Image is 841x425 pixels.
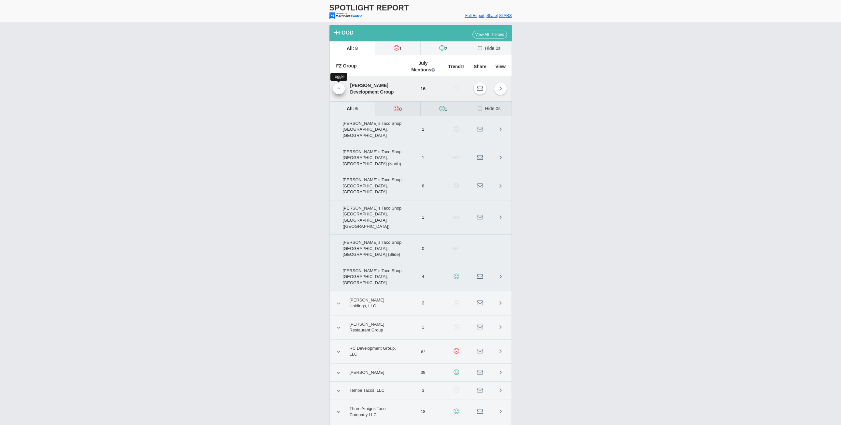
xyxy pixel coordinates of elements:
td: [PERSON_NAME]'s Taco Shop [GEOGRAPHIC_DATA], [GEOGRAPHIC_DATA] ([GEOGRAPHIC_DATA]) [330,200,404,234]
a: View All Themes [472,31,507,38]
td: 97 [404,339,442,363]
td: 16 [404,76,442,101]
td: 1 [404,200,442,234]
td: 8 [404,172,442,200]
label: Hide 0s [466,41,512,55]
label: All: 6 [330,102,375,115]
td: 2 [404,291,442,315]
span: [PERSON_NAME] Restaurant Group [346,319,401,336]
span: N/A [453,155,459,160]
span: [PERSON_NAME] [346,367,388,378]
th: FZ Group [330,55,404,76]
a: Share [486,13,497,18]
div: Food [334,28,472,37]
td: 3 [404,382,442,400]
span: Three Amigos Taco Company LLC [346,403,401,420]
td: [PERSON_NAME]'s Taco Shop [GEOGRAPHIC_DATA], [GEOGRAPHIC_DATA] [330,116,404,144]
td: [PERSON_NAME]'s Taco Shop [GEOGRAPHIC_DATA], [GEOGRAPHIC_DATA] (Slide) [330,235,404,263]
td: [PERSON_NAME]'s Taco Shop [GEOGRAPHIC_DATA], [GEOGRAPHIC_DATA] (North) [330,144,404,172]
td: 18 [404,400,442,424]
span: [PERSON_NAME] Holdings, LLC [346,295,401,312]
span: N/A [453,246,459,251]
label: 0 [375,102,421,116]
span: N/A [453,215,459,220]
span: | [486,13,486,18]
label: 1 [421,102,466,116]
td: 39 [404,363,442,382]
label: Hide 0s [466,102,512,115]
span: [PERSON_NAME] Development Group [346,80,401,98]
label: 1 [375,41,421,55]
span: July Mentions [411,60,435,73]
th: Share [471,55,490,76]
span: Tempe Tacos, LLC [346,385,388,396]
span: Trend [448,63,464,70]
img: mc-powered-by-logo-103.png [329,12,363,19]
label: 2 [421,41,466,55]
td: 1 [404,144,442,172]
label: All: 8 [330,41,375,55]
a: STARS [499,13,512,18]
span: | [497,13,498,18]
th: View [490,55,512,76]
td: [PERSON_NAME]'s Taco Shop [GEOGRAPHIC_DATA], [GEOGRAPHIC_DATA] [330,263,404,291]
td: 0 [404,235,442,263]
td: 4 [404,263,442,291]
a: Full Report [465,13,485,18]
td: 2 [404,116,442,144]
span: RC Development Group, LLC [346,343,401,360]
div: Toggle [330,73,347,81]
td: [PERSON_NAME]'s Taco Shop [GEOGRAPHIC_DATA], [GEOGRAPHIC_DATA] [330,172,404,200]
td: 1 [404,315,442,339]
